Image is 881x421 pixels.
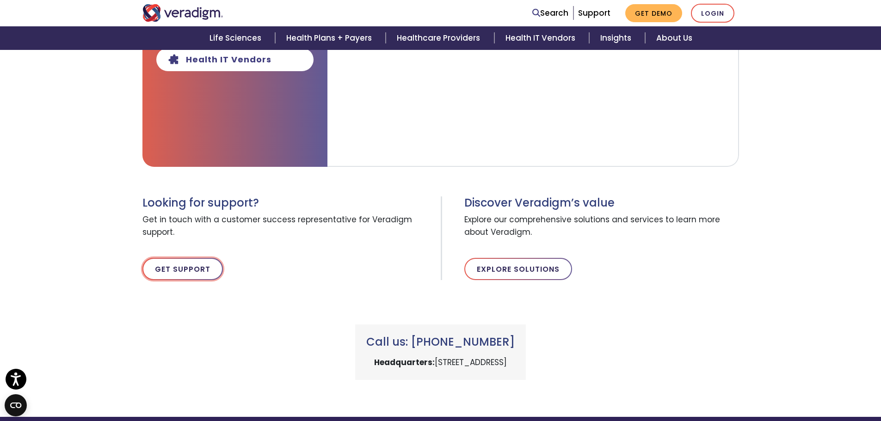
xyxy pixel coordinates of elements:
[589,26,645,50] a: Insights
[625,4,682,22] a: Get Demo
[275,26,386,50] a: Health Plans + Payers
[142,196,434,210] h3: Looking for support?
[464,196,739,210] h3: Discover Veradigm’s value
[5,394,27,416] button: Open CMP widget
[366,336,515,349] h3: Call us: [PHONE_NUMBER]
[691,4,734,23] a: Login
[374,357,435,368] strong: Headquarters:
[142,4,223,22] img: Veradigm logo
[198,26,275,50] a: Life Sciences
[464,258,572,280] a: Explore Solutions
[142,210,434,243] span: Get in touch with a customer success representative for Veradigm support.
[386,26,494,50] a: Healthcare Providers
[578,7,610,18] a: Support
[366,356,515,369] p: [STREET_ADDRESS]
[645,26,703,50] a: About Us
[464,210,739,243] span: Explore our comprehensive solutions and services to learn more about Veradigm.
[494,26,589,50] a: Health IT Vendors
[142,258,223,280] a: Get Support
[532,7,568,19] a: Search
